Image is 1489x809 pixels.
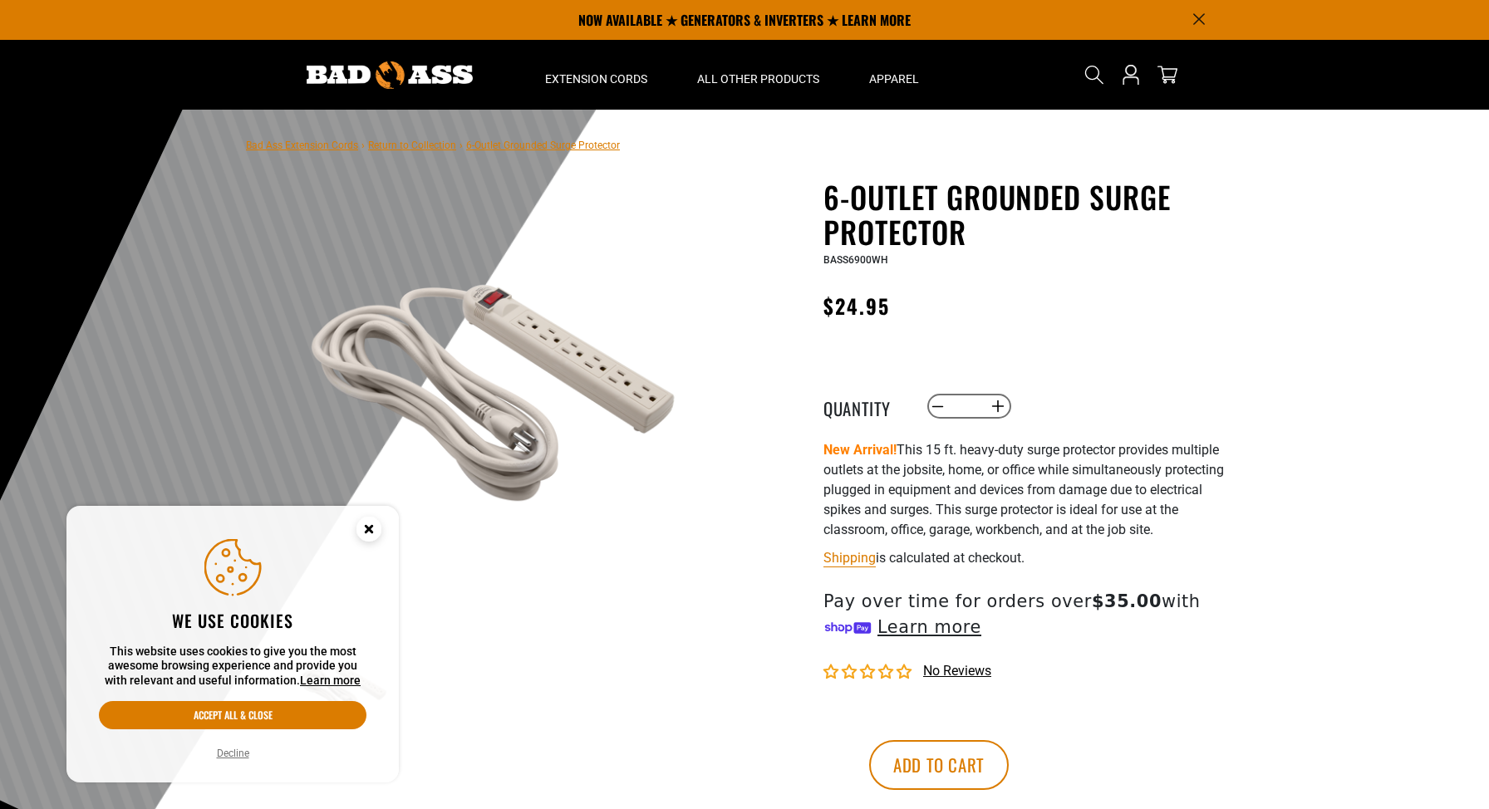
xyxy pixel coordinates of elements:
[459,140,463,151] span: ›
[823,664,915,680] span: 0.00 stars
[300,674,361,687] a: Learn more
[1081,61,1108,88] summary: Search
[823,440,1231,540] p: This 15 ft. heavy-duty surge protector provides multiple outlets at the jobsite, home, or office ...
[307,61,473,89] img: Bad Ass Extension Cords
[823,254,888,266] span: BASS6900WH
[697,71,819,86] span: All Other Products
[672,40,844,110] summary: All Other Products
[212,745,254,762] button: Decline
[246,135,620,154] nav: breadcrumbs
[823,395,907,417] label: Quantity
[66,506,399,783] aside: Cookie Consent
[823,291,890,321] span: $24.95
[99,610,366,631] h2: We use cookies
[869,740,1009,790] button: Add to cart
[923,663,991,679] span: No reviews
[466,140,620,151] span: 6-Outlet Grounded Surge Protector
[823,550,876,566] a: Shipping
[545,71,647,86] span: Extension Cords
[823,179,1231,249] h1: 6-Outlet Grounded Surge Protector
[361,140,365,151] span: ›
[368,140,456,151] a: Return to Collection
[520,40,672,110] summary: Extension Cords
[823,547,1231,569] div: is calculated at checkout.
[823,442,897,458] strong: New Arrival!
[844,40,944,110] summary: Apparel
[99,701,366,729] button: Accept all & close
[99,645,366,689] p: This website uses cookies to give you the most awesome browsing experience and provide you with r...
[869,71,919,86] span: Apparel
[246,140,358,151] a: Bad Ass Extension Cords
